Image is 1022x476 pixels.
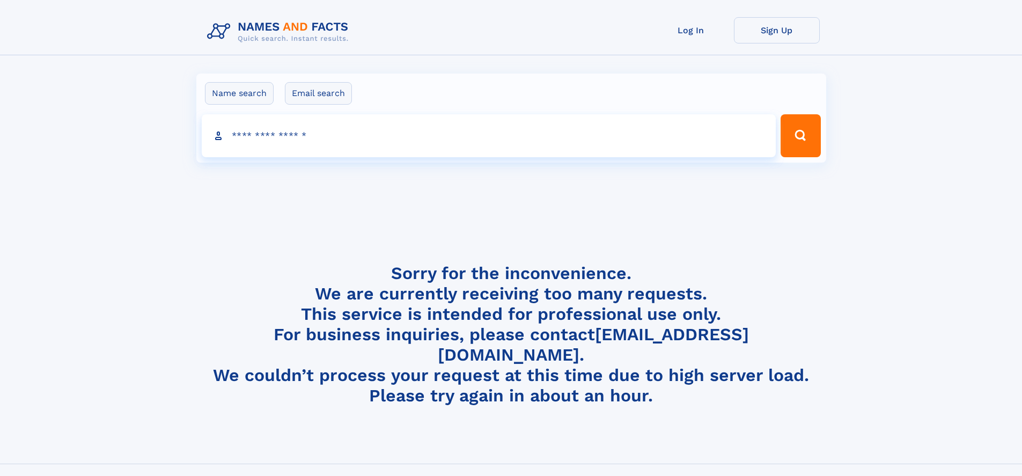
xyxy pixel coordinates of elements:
[285,82,352,105] label: Email search
[203,17,357,46] img: Logo Names and Facts
[734,17,820,43] a: Sign Up
[648,17,734,43] a: Log In
[438,324,749,365] a: [EMAIL_ADDRESS][DOMAIN_NAME]
[203,263,820,406] h4: Sorry for the inconvenience. We are currently receiving too many requests. This service is intend...
[202,114,776,157] input: search input
[781,114,820,157] button: Search Button
[205,82,274,105] label: Name search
